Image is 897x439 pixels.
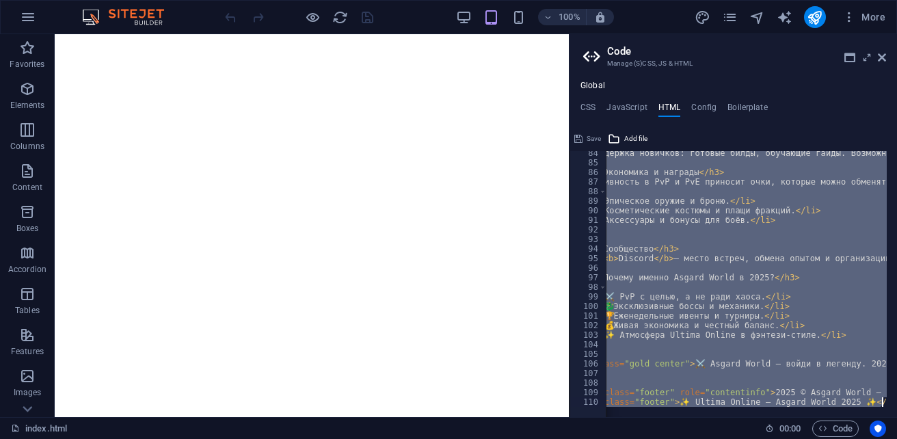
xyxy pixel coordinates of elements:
[570,378,607,388] div: 108
[804,6,826,28] button: publish
[607,57,859,70] h3: Manage (S)CSS, JS & HTML
[12,182,42,193] p: Content
[624,131,647,147] span: Add file
[722,9,738,25] button: pages
[606,131,650,147] button: Add file
[842,10,885,24] span: More
[570,273,607,282] div: 97
[570,168,607,177] div: 86
[580,103,595,118] h4: CSS
[779,421,801,437] span: 00 00
[332,9,348,25] button: reload
[789,423,791,434] span: :
[10,100,45,111] p: Elements
[765,421,801,437] h6: Session time
[79,9,181,25] img: Editor Logo
[8,264,46,275] p: Accordion
[570,235,607,244] div: 93
[570,330,607,340] div: 103
[570,196,607,206] div: 89
[332,10,348,25] i: Reload page
[570,177,607,187] div: 87
[570,369,607,378] div: 107
[695,10,710,25] i: Design (Ctrl+Alt+Y)
[570,302,607,311] div: 100
[570,292,607,302] div: 99
[837,6,891,28] button: More
[559,9,580,25] h6: 100%
[570,397,607,407] div: 110
[722,10,738,25] i: Pages (Ctrl+Alt+S)
[570,158,607,168] div: 85
[777,9,793,25] button: text_generator
[870,421,886,437] button: Usercentrics
[15,305,40,316] p: Tables
[10,59,44,70] p: Favorites
[812,421,859,437] button: Code
[570,311,607,321] div: 101
[807,10,822,25] i: Publish
[570,254,607,263] div: 95
[570,225,607,235] div: 92
[695,9,711,25] button: design
[570,349,607,359] div: 105
[658,103,681,118] h4: HTML
[16,223,39,234] p: Boxes
[570,206,607,215] div: 90
[570,148,607,158] div: 84
[570,388,607,397] div: 109
[570,263,607,273] div: 96
[691,103,717,118] h4: Config
[570,244,607,254] div: 94
[570,282,607,292] div: 98
[11,346,44,357] p: Features
[570,321,607,330] div: 102
[580,81,605,92] h4: Global
[607,45,886,57] h2: Code
[777,10,792,25] i: AI Writer
[11,421,67,437] a: index.html
[749,10,765,25] i: Navigator
[538,9,587,25] button: 100%
[570,215,607,225] div: 91
[10,141,44,152] p: Columns
[606,103,647,118] h4: JavaScript
[570,359,607,369] div: 106
[14,387,42,398] p: Images
[727,103,768,118] h4: Boilerplate
[570,340,607,349] div: 104
[749,9,766,25] button: navigator
[570,187,607,196] div: 88
[594,11,606,23] i: On resize automatically adjust zoom level to fit chosen device.
[818,421,853,437] span: Code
